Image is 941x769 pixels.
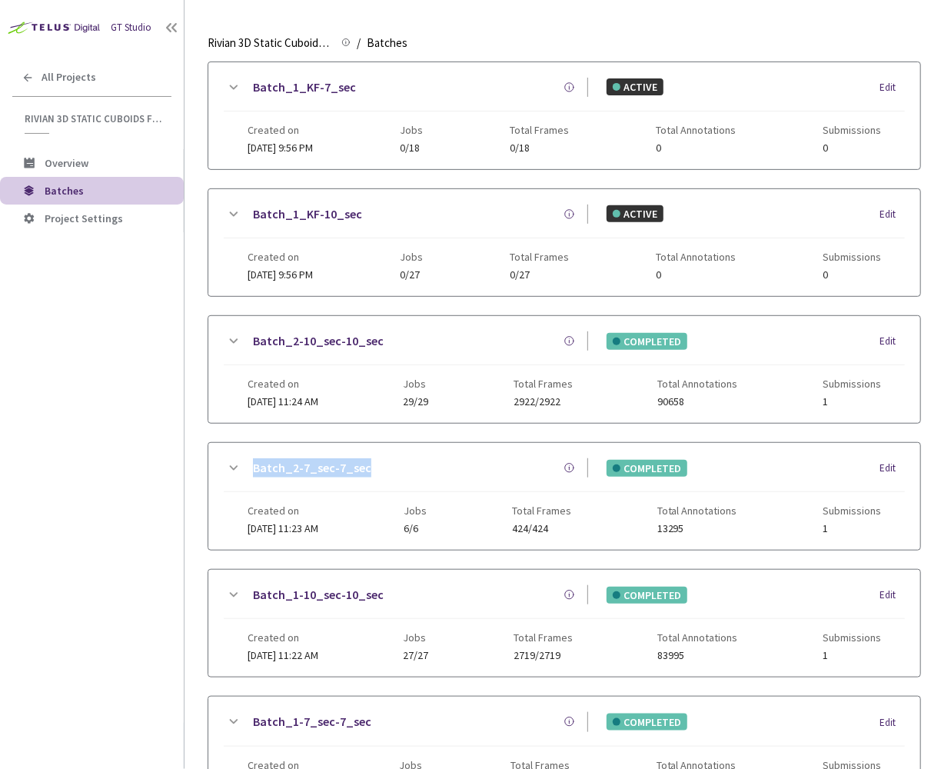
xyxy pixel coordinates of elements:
[253,585,384,604] a: Batch_1-10_sec-10_sec
[510,269,569,281] span: 0/27
[248,521,318,535] span: [DATE] 11:23 AM
[879,715,905,731] div: Edit
[253,712,371,731] a: Batch_1-7_sec-7_sec
[514,650,573,661] span: 2719/2719
[42,71,96,84] span: All Projects
[404,504,427,517] span: Jobs
[607,587,687,604] div: COMPLETED
[607,460,687,477] div: COMPLETED
[248,141,313,155] span: [DATE] 9:56 PM
[25,112,162,125] span: Rivian 3D Static Cuboids fixed[2024-25]
[404,378,429,390] span: Jobs
[400,269,423,281] span: 0/27
[823,124,881,136] span: Submissions
[404,396,429,408] span: 29/29
[248,648,318,662] span: [DATE] 11:22 AM
[400,142,423,154] span: 0/18
[657,631,737,644] span: Total Annotations
[656,251,736,263] span: Total Annotations
[248,251,313,263] span: Created on
[823,269,881,281] span: 0
[607,333,687,350] div: COMPLETED
[367,34,407,52] span: Batches
[357,34,361,52] li: /
[248,394,318,408] span: [DATE] 11:24 AM
[208,34,332,52] span: Rivian 3D Static Cuboids fixed[2024-25]
[657,396,737,408] span: 90658
[823,396,881,408] span: 1
[879,461,905,476] div: Edit
[656,269,736,281] span: 0
[823,523,881,534] span: 1
[208,570,920,677] div: Batch_1-10_sec-10_secCOMPLETEDEditCreated on[DATE] 11:22 AMJobs27/27Total Frames2719/2719Total An...
[253,78,356,97] a: Batch_1_KF-7_sec
[823,631,881,644] span: Submissions
[879,334,905,349] div: Edit
[404,631,429,644] span: Jobs
[823,650,881,661] span: 1
[248,631,318,644] span: Created on
[253,205,362,224] a: Batch_1_KF-10_sec
[514,378,573,390] span: Total Frames
[512,504,571,517] span: Total Frames
[208,443,920,550] div: Batch_2-7_sec-7_secCOMPLETEDEditCreated on[DATE] 11:23 AMJobs6/6Total Frames424/424Total Annotati...
[512,523,571,534] span: 424/424
[400,251,423,263] span: Jobs
[656,124,736,136] span: Total Annotations
[607,205,663,222] div: ACTIVE
[879,207,905,222] div: Edit
[208,189,920,296] div: Batch_1_KF-10_secACTIVEEditCreated on[DATE] 9:56 PMJobs0/27Total Frames0/27Total Annotations0Subm...
[657,650,737,661] span: 83995
[248,378,318,390] span: Created on
[404,650,429,661] span: 27/27
[657,504,737,517] span: Total Annotations
[400,124,423,136] span: Jobs
[823,378,881,390] span: Submissions
[248,504,318,517] span: Created on
[45,156,88,170] span: Overview
[823,504,881,517] span: Submissions
[510,251,569,263] span: Total Frames
[208,316,920,423] div: Batch_2-10_sec-10_secCOMPLETEDEditCreated on[DATE] 11:24 AMJobs29/29Total Frames2922/2922Total An...
[879,80,905,95] div: Edit
[253,331,384,351] a: Batch_2-10_sec-10_sec
[607,714,687,731] div: COMPLETED
[45,184,84,198] span: Batches
[248,124,313,136] span: Created on
[404,523,427,534] span: 6/6
[45,211,123,225] span: Project Settings
[510,124,569,136] span: Total Frames
[879,588,905,603] div: Edit
[208,62,920,169] div: Batch_1_KF-7_secACTIVEEditCreated on[DATE] 9:56 PMJobs0/18Total Frames0/18Total Annotations0Submi...
[823,142,881,154] span: 0
[607,78,663,95] div: ACTIVE
[111,20,151,35] div: GT Studio
[514,396,573,408] span: 2922/2922
[657,523,737,534] span: 13295
[253,458,371,478] a: Batch_2-7_sec-7_sec
[823,251,881,263] span: Submissions
[510,142,569,154] span: 0/18
[656,142,736,154] span: 0
[248,268,313,281] span: [DATE] 9:56 PM
[657,378,737,390] span: Total Annotations
[514,631,573,644] span: Total Frames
